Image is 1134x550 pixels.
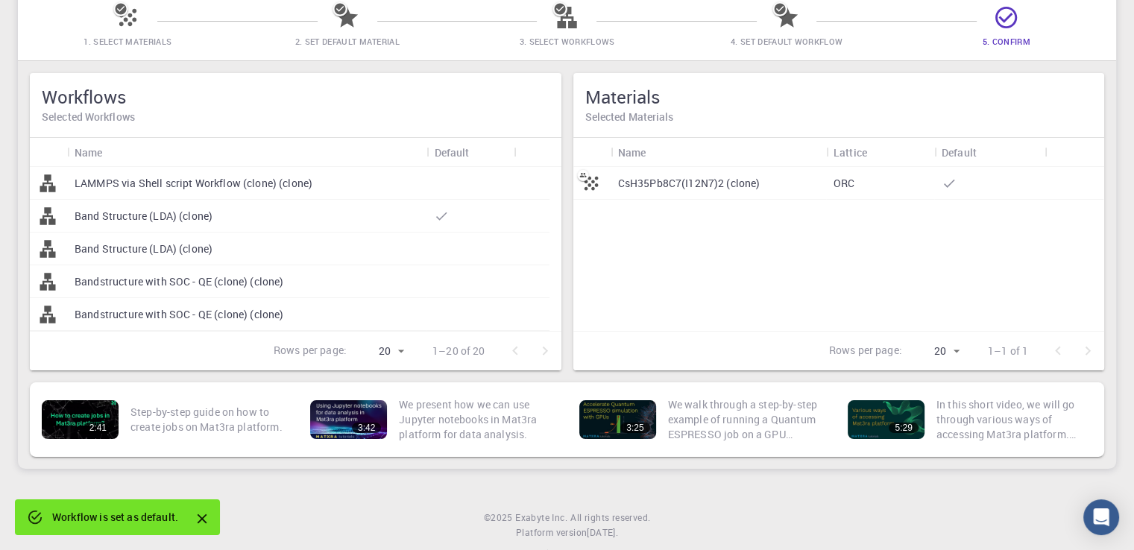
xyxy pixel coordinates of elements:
[353,341,409,362] div: 20
[834,138,867,167] div: Lattice
[646,140,670,164] button: Sort
[75,138,103,167] div: Name
[75,209,212,224] p: Band Structure (LDA) (clone)
[519,36,614,47] span: 3. Select Workflows
[573,138,611,167] div: Icon
[587,525,618,540] a: [DATE].
[515,511,567,525] a: Exabyte Inc.
[908,341,964,362] div: 20
[84,423,113,433] div: 2:41
[834,176,854,191] p: ORC
[399,397,555,442] p: We present how we can use Jupyter notebooks in Mat3ra platform for data analysis.
[826,138,934,167] div: Lattice
[889,423,918,433] div: 5:29
[295,36,400,47] span: 2. Set Default Material
[304,388,561,451] a: 3:42We present how we can use Jupyter notebooks in Mat3ra platform for data analysis.
[42,85,549,109] h5: Workflows
[75,241,212,256] p: Band Structure (LDA) (clone)
[84,36,171,47] span: 1. Select Materials
[75,176,312,191] p: LAMMPS via Shell script Workflow (clone) (clone)
[867,140,891,164] button: Sort
[934,138,1045,167] div: Default
[484,511,515,525] span: © 2025
[988,344,1028,358] p: 1–1 of 1
[24,10,96,24] span: Assistance
[274,343,347,360] p: Rows per page:
[75,274,283,289] p: Bandstructure with SOC - QE (clone) (clone)
[842,388,1098,451] a: 5:29In this short video, we will go through various ways of accessing Mat3ra platform. There are ...
[618,138,646,167] div: Name
[585,109,1093,125] h6: Selected Materials
[1083,499,1119,535] div: Open Intercom Messenger
[829,343,902,360] p: Rows per page:
[668,397,824,442] p: We walk through a step-by-step example of running a Quantum ESPRESSO job on a GPU enabled node. W...
[585,85,1093,109] h5: Materials
[426,138,513,167] div: Default
[432,344,485,358] p: 1–20 of 20
[75,307,283,322] p: Bandstructure with SOC - QE (clone) (clone)
[515,511,567,523] span: Exabyte Inc.
[570,511,650,525] span: All rights reserved.
[52,504,178,531] div: Workflow is set as default.
[470,140,494,164] button: Sort
[587,526,618,538] span: [DATE] .
[983,36,1030,47] span: 5. Confirm
[620,423,649,433] div: 3:25
[36,388,292,451] a: 2:41Step-by-step guide on how to create jobs on Mat3ra platform.
[42,109,549,125] h6: Selected Workflows
[936,397,1092,442] p: In this short video, we will go through various ways of accessing Mat3ra platform. There are thre...
[67,138,426,167] div: Name
[190,507,214,531] button: Close
[611,138,826,167] div: Name
[130,405,286,434] p: Step-by-step guide on how to create jobs on Mat3ra platform.
[516,525,587,540] span: Platform version
[30,138,67,167] div: Icon
[942,138,977,167] div: Default
[977,140,1001,164] button: Sort
[731,36,842,47] span: 4. Set Default Workflow
[573,388,830,451] a: 3:25We walk through a step-by-step example of running a Quantum ESPRESSO job on a GPU enabled nod...
[434,138,469,167] div: Default
[618,176,760,191] p: CsH35Pb8C7(I12N7)2 (clone)
[352,423,381,433] div: 3:42
[103,140,127,164] button: Sort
